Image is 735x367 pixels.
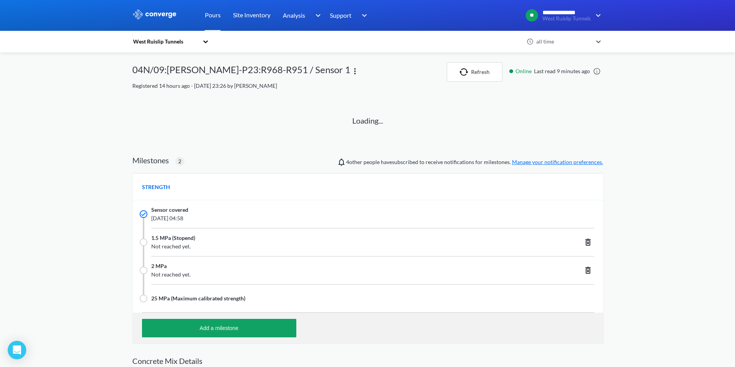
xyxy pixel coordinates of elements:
[460,68,471,76] img: icon-refresh.svg
[151,206,188,214] span: Sensor covered
[132,62,350,82] div: 04N/09:[PERSON_NAME]-P23:R968-R951 / Sensor 1
[283,10,305,20] span: Analysis
[8,341,26,359] div: Open Intercom Messenger
[350,67,360,76] img: more.svg
[352,115,383,127] p: Loading...
[346,158,603,166] span: people have subscribed to receive notifications for milestones.
[132,9,177,19] img: logo_ewhite.svg
[330,10,351,20] span: Support
[178,157,181,166] span: 2
[527,38,534,45] img: icon-clock.svg
[447,62,502,82] button: Refresh
[132,37,199,46] div: West Ruislip Tunnels
[142,319,296,337] button: Add a milestone
[357,11,369,20] img: downArrow.svg
[346,159,362,165] span: Lakshan, Justin Elliott, Sudharshan Sivarajah, Thulasiram Baheerathan
[515,67,534,75] span: Online
[542,16,591,22] span: West Ruislip Tunnels
[132,356,603,365] h2: Concrete Mix Details
[151,242,501,251] span: Not reached yet.
[151,262,167,270] span: 2 MPa
[534,37,592,46] div: all time
[151,234,195,242] span: 1.5 MPa (Stopend)
[132,82,277,89] span: Registered 14 hours ago - [DATE] 23:26 by [PERSON_NAME]
[132,156,169,165] h2: Milestones
[151,270,501,279] span: Not reached yet.
[310,11,323,20] img: downArrow.svg
[591,11,603,20] img: downArrow.svg
[337,158,346,167] img: notifications-icon.svg
[151,294,245,303] span: 25 MPa (Maximum calibrated strength)
[505,67,603,75] div: Last read 9 minutes ago
[142,183,170,191] span: STRENGTH
[512,159,603,165] a: Manage your notification preferences.
[151,214,501,223] span: [DATE] 04:58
